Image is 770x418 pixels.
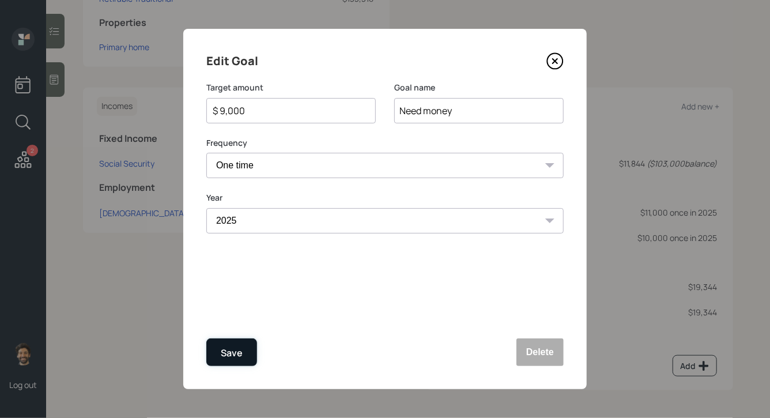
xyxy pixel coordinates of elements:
div: Save [221,345,243,361]
label: Year [206,192,564,204]
label: Goal name [394,82,564,93]
label: Frequency [206,137,564,149]
button: Delete [516,338,564,366]
h4: Edit Goal [206,52,258,70]
button: Save [206,338,257,366]
label: Target amount [206,82,376,93]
